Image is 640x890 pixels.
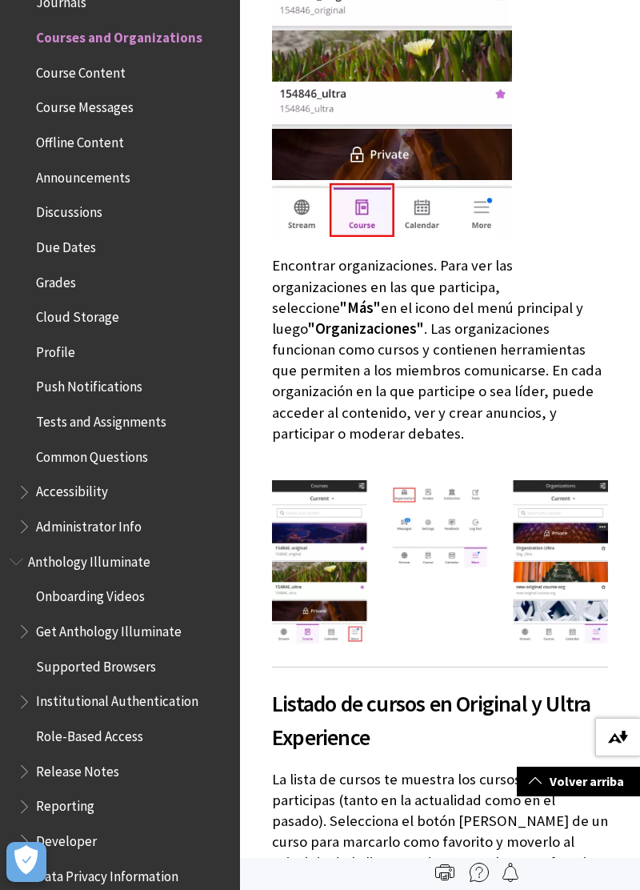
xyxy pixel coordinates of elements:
span: Cloud Storage [36,303,119,325]
span: Developer [36,828,97,849]
span: Reporting [36,793,94,815]
font: Volver arriba [550,773,624,789]
span: Institutional Authentication [36,688,198,710]
span: Due Dates [36,234,96,255]
span: Release Notes [36,758,119,780]
span: Grades [36,269,76,291]
span: Course Content [36,59,126,81]
span: Profile [36,339,75,360]
span: Data Privacy Information [36,863,178,884]
font: Listado de cursos en Original y Ultra Experience [272,689,590,752]
span: Administrator Info [36,513,142,535]
span: Announcements [36,164,130,186]
span: Get Anthology Illuminate [36,618,182,639]
span: Offline Content [36,129,124,150]
font: "Más" [340,299,381,317]
span: Discussions [36,198,102,220]
font: "Organizaciones" [308,319,424,338]
font: Encontrar organizaciones. Para ver las organizaciones en las que participa, seleccione [272,256,513,316]
img: Sigue esta página [501,863,520,882]
span: Push Notifications [36,374,142,395]
font: en el icono del menú principal y luego [272,299,583,338]
img: Imprimir [435,863,454,882]
img: Organizaciones móviles [272,480,608,644]
span: Onboarding Videos [36,583,145,605]
a: Volver arriba [517,767,640,796]
span: Anthology Illuminate [28,548,150,570]
span: Common Questions [36,443,148,465]
span: Courses and Organizations [36,24,202,46]
button: Abrir preferencias [6,842,46,882]
img: Más ayuda [470,863,489,882]
span: Tests and Assignments [36,408,166,430]
span: Supported Browsers [36,653,156,675]
span: Course Messages [36,94,134,116]
span: Role-Based Access [36,723,143,744]
span: Accessibility [36,479,108,500]
font: . Las organizaciones funcionan como cursos y contienen herramientas que permiten a los miembros c... [272,319,602,443]
nav: Esquema del libro Antología Illuminate [10,548,230,890]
